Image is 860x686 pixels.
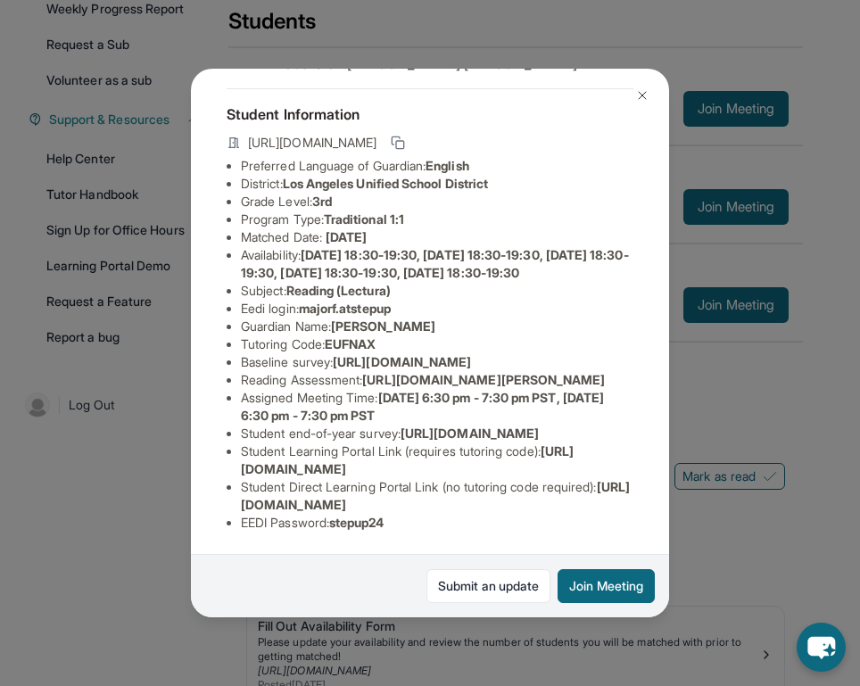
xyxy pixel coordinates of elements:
span: [DATE] 18:30-19:30, [DATE] 18:30-19:30, [DATE] 18:30-19:30, [DATE] 18:30-19:30, [DATE] 18:30-19:30 [241,247,629,280]
li: Student Learning Portal Link (requires tutoring code) : [241,442,633,478]
img: Close Icon [635,88,649,103]
span: EUFNAX [325,336,376,351]
span: [URL][DOMAIN_NAME] [401,426,539,441]
li: Student end-of-year survey : [241,425,633,442]
li: Program Type: [241,211,633,228]
span: 3rd [312,194,332,209]
span: [PERSON_NAME] [331,318,435,334]
li: District: [241,175,633,193]
li: Student Direct Learning Portal Link (no tutoring code required) : [241,478,633,514]
span: Los Angeles Unified School District [283,176,488,191]
span: majorf.atstepup [299,301,391,316]
li: Grade Level: [241,193,633,211]
span: Reading (Lectura) [286,283,391,298]
button: Join Meeting [558,569,655,603]
li: Assigned Meeting Time : [241,389,633,425]
span: Traditional 1:1 [324,211,404,227]
button: chat-button [797,623,846,672]
li: Availability: [241,246,633,282]
span: stepup24 [329,515,385,530]
span: [DATE] 6:30 pm - 7:30 pm PST, [DATE] 6:30 pm - 7:30 pm PST [241,390,604,423]
li: EEDI Password : [241,514,633,532]
a: Submit an update [426,569,550,603]
li: Preferred Language of Guardian: [241,157,633,175]
h4: Student Information [227,103,633,125]
li: Guardian Name : [241,318,633,335]
li: Eedi login : [241,300,633,318]
li: Reading Assessment : [241,371,633,389]
span: [URL][DOMAIN_NAME][PERSON_NAME] [362,372,605,387]
li: Subject : [241,282,633,300]
li: Matched Date: [241,228,633,246]
span: English [426,158,469,173]
li: Tutoring Code : [241,335,633,353]
span: [URL][DOMAIN_NAME] [248,134,376,152]
span: [DATE] [326,229,367,244]
span: [URL][DOMAIN_NAME] [333,354,471,369]
button: Copy link [387,132,409,153]
li: Baseline survey : [241,353,633,371]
